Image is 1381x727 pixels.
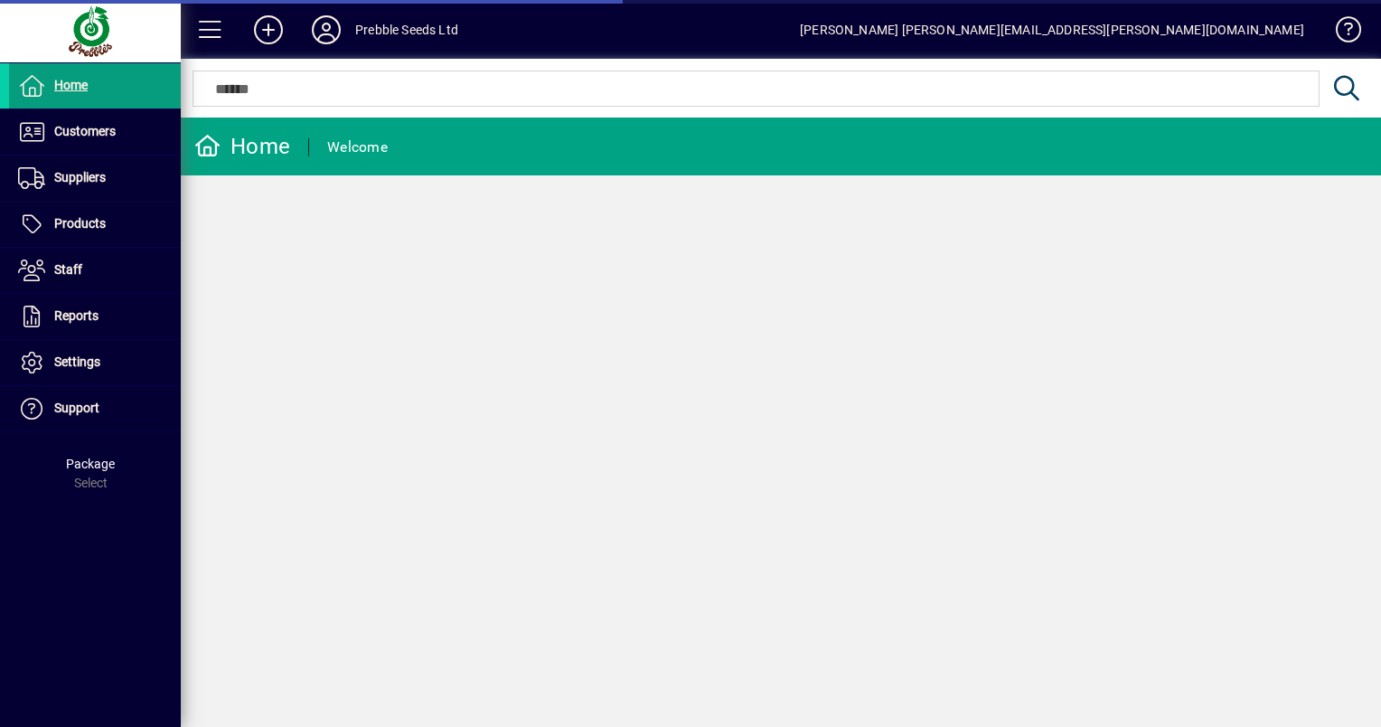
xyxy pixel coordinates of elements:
[355,15,458,44] div: Prebble Seeds Ltd
[9,294,181,339] a: Reports
[9,109,181,155] a: Customers
[800,15,1304,44] div: [PERSON_NAME] [PERSON_NAME][EMAIL_ADDRESS][PERSON_NAME][DOMAIN_NAME]
[240,14,297,46] button: Add
[9,156,181,201] a: Suppliers
[54,401,99,415] span: Support
[54,262,82,277] span: Staff
[9,202,181,247] a: Products
[54,216,106,231] span: Products
[54,78,88,92] span: Home
[194,132,290,161] div: Home
[9,340,181,385] a: Settings
[297,14,355,46] button: Profile
[54,354,100,369] span: Settings
[54,308,99,323] span: Reports
[54,170,106,184] span: Suppliers
[54,124,116,138] span: Customers
[1322,4,1358,62] a: Knowledge Base
[9,248,181,293] a: Staff
[9,386,181,431] a: Support
[327,133,388,162] div: Welcome
[66,457,115,471] span: Package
